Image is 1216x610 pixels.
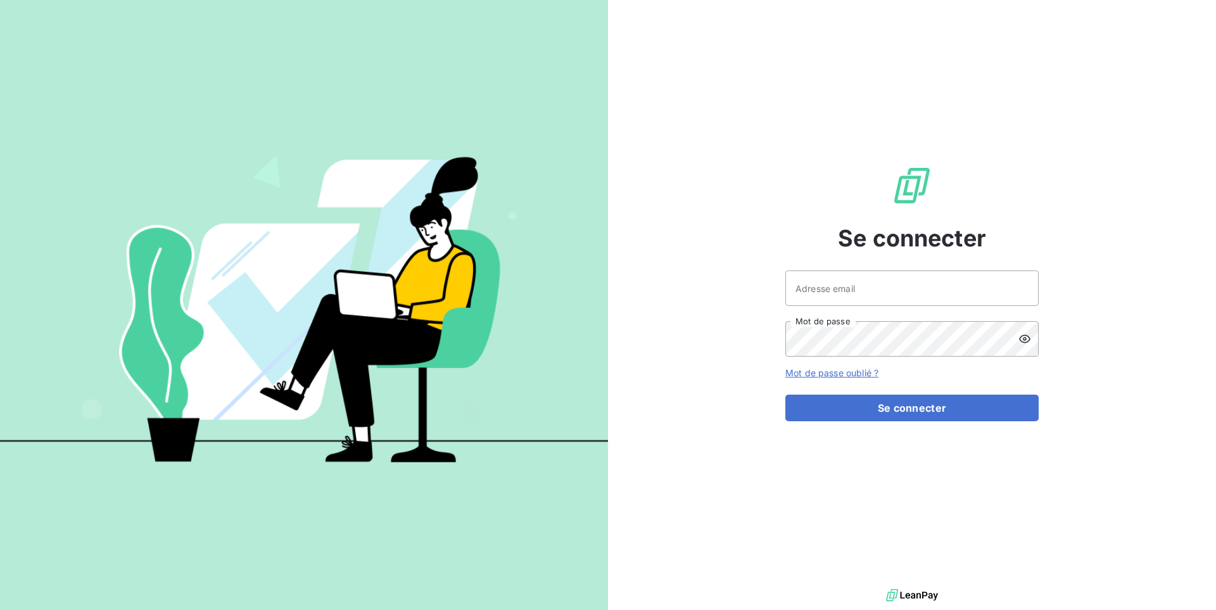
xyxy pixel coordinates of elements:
[886,586,938,605] img: logo
[785,395,1039,421] button: Se connecter
[892,165,932,206] img: Logo LeanPay
[785,270,1039,306] input: placeholder
[785,367,878,378] a: Mot de passe oublié ?
[838,221,986,255] span: Se connecter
